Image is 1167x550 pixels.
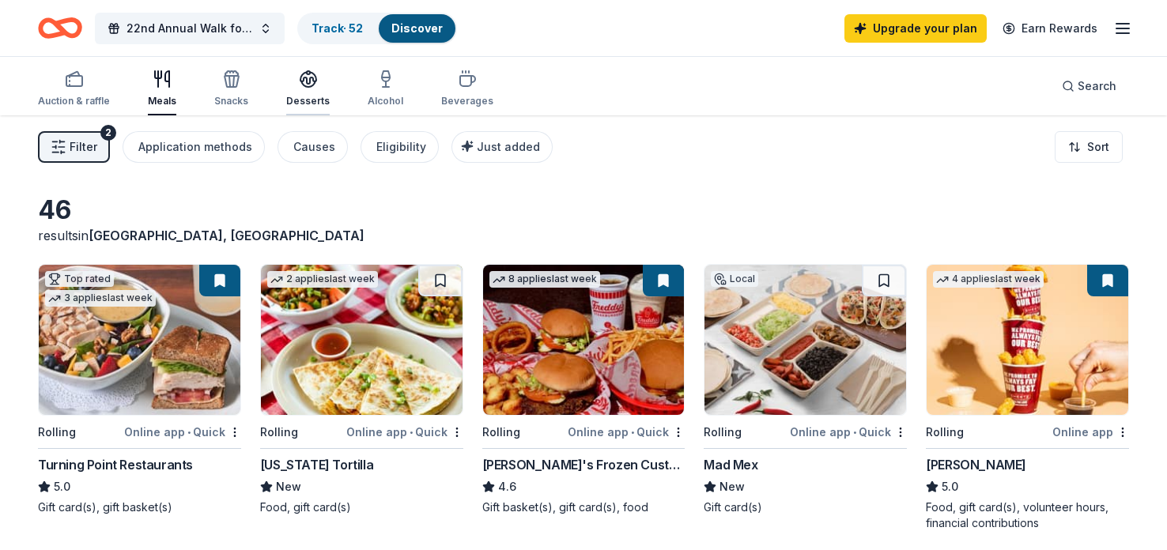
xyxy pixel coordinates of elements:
[312,21,363,35] a: Track· 52
[477,140,540,153] span: Just added
[276,477,301,496] span: New
[286,63,330,115] button: Desserts
[127,19,253,38] span: 22nd Annual Walk for [MEDICAL_DATA] Awareness and Acceptance
[711,271,758,287] div: Local
[267,271,378,288] div: 2 applies last week
[704,455,757,474] div: Mad Mex
[214,95,248,107] div: Snacks
[483,265,685,415] img: Image for Freddy's Frozen Custard & Steakburgers
[933,271,1044,288] div: 4 applies last week
[361,131,439,163] button: Eligibility
[38,194,463,226] div: 46
[38,95,110,107] div: Auction & raffle
[38,499,241,515] div: Gift card(s), gift basket(s)
[38,63,110,115] button: Auction & raffle
[704,423,742,442] div: Rolling
[451,131,553,163] button: Just added
[926,455,1026,474] div: [PERSON_NAME]
[853,426,856,439] span: •
[482,455,685,474] div: [PERSON_NAME]'s Frozen Custard & Steakburgers
[148,63,176,115] button: Meals
[346,422,463,442] div: Online app Quick
[38,131,110,163] button: Filter2
[926,499,1129,531] div: Food, gift card(s), volunteer hours, financial contributions
[704,264,907,515] a: Image for Mad MexLocalRollingOnline app•QuickMad MexNewGift card(s)
[1049,70,1129,102] button: Search
[38,264,241,515] a: Image for Turning Point RestaurantsTop rated3 applieslast weekRollingOnline app•QuickTurning Poin...
[410,426,413,439] span: •
[89,228,364,243] span: [GEOGRAPHIC_DATA], [GEOGRAPHIC_DATA]
[1087,137,1109,156] span: Sort
[568,422,685,442] div: Online app Quick
[187,426,191,439] span: •
[704,499,907,515] div: Gift card(s)
[376,137,426,156] div: Eligibility
[260,423,298,442] div: Rolling
[441,95,493,107] div: Beverages
[278,131,348,163] button: Causes
[1078,77,1116,96] span: Search
[293,137,335,156] div: Causes
[38,423,76,442] div: Rolling
[482,264,685,515] a: Image for Freddy's Frozen Custard & Steakburgers8 applieslast weekRollingOnline app•Quick[PERSON_...
[368,95,403,107] div: Alcohol
[368,63,403,115] button: Alcohol
[95,13,285,44] button: 22nd Annual Walk for [MEDICAL_DATA] Awareness and Acceptance
[100,125,116,141] div: 2
[45,271,114,287] div: Top rated
[927,265,1128,415] img: Image for Sheetz
[260,499,463,515] div: Food, gift card(s)
[719,477,745,496] span: New
[39,265,240,415] img: Image for Turning Point Restaurants
[489,271,600,288] div: 8 applies last week
[498,477,516,496] span: 4.6
[1055,131,1123,163] button: Sort
[993,14,1107,43] a: Earn Rewards
[54,477,70,496] span: 5.0
[1052,422,1129,442] div: Online app
[286,95,330,107] div: Desserts
[138,137,252,156] div: Application methods
[123,131,265,163] button: Application methods
[482,423,520,442] div: Rolling
[260,455,373,474] div: [US_STATE] Tortilla
[70,137,97,156] span: Filter
[942,477,958,496] span: 5.0
[297,13,457,44] button: Track· 52Discover
[926,264,1129,531] a: Image for Sheetz4 applieslast weekRollingOnline app[PERSON_NAME]5.0Food, gift card(s), volunteer ...
[704,265,906,415] img: Image for Mad Mex
[260,264,463,515] a: Image for California Tortilla2 applieslast weekRollingOnline app•Quick[US_STATE] TortillaNewFood,...
[38,226,463,245] div: results
[844,14,987,43] a: Upgrade your plan
[391,21,443,35] a: Discover
[214,63,248,115] button: Snacks
[926,423,964,442] div: Rolling
[38,9,82,47] a: Home
[790,422,907,442] div: Online app Quick
[124,422,241,442] div: Online app Quick
[45,290,156,307] div: 3 applies last week
[631,426,634,439] span: •
[441,63,493,115] button: Beverages
[261,265,463,415] img: Image for California Tortilla
[482,499,685,515] div: Gift basket(s), gift card(s), food
[148,95,176,107] div: Meals
[78,228,364,243] span: in
[38,455,193,474] div: Turning Point Restaurants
